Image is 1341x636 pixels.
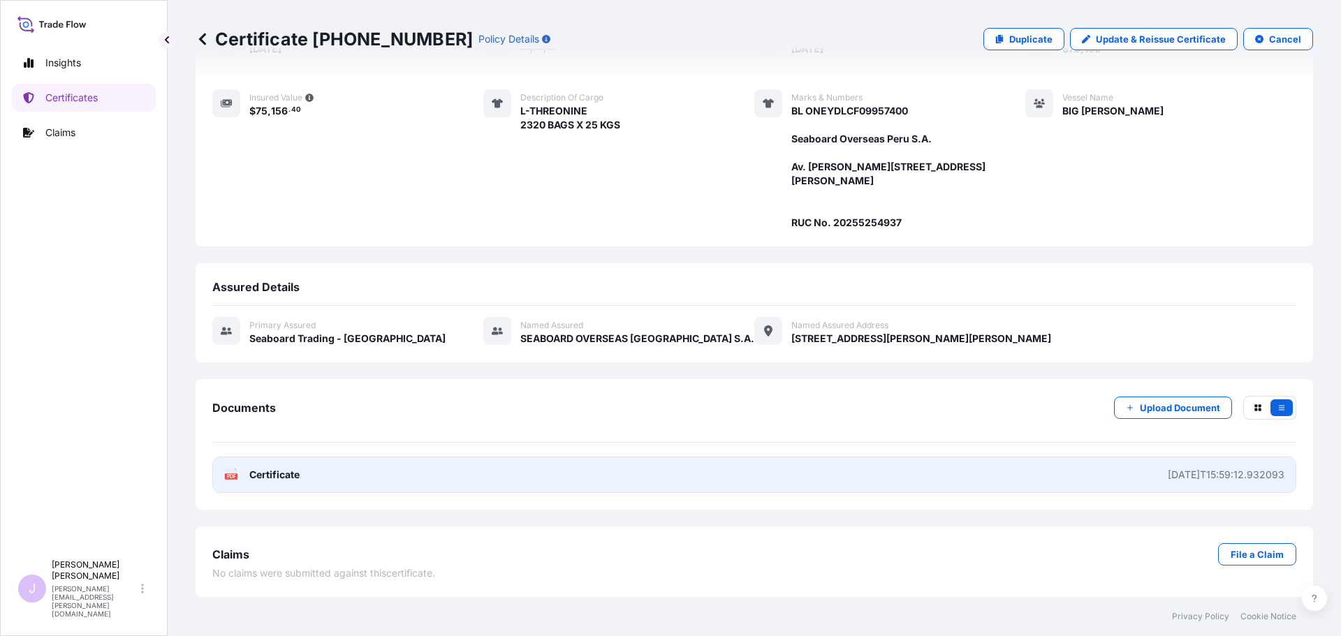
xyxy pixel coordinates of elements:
[520,332,754,346] span: SEABOARD OVERSEAS [GEOGRAPHIC_DATA] S.A.
[249,332,446,346] span: Seaboard Trading - [GEOGRAPHIC_DATA]
[1140,401,1220,415] p: Upload Document
[212,280,300,294] span: Assured Details
[1168,468,1284,482] div: [DATE]T15:59:12.932093
[29,582,36,596] span: J
[212,457,1296,493] a: PDFCertificate[DATE]T15:59:12.932093
[268,106,271,116] span: ,
[52,584,138,618] p: [PERSON_NAME][EMAIL_ADDRESS][PERSON_NAME][DOMAIN_NAME]
[256,106,268,116] span: 75
[1240,611,1296,622] a: Cookie Notice
[983,28,1064,50] a: Duplicate
[791,104,1025,230] span: BL ONEYDLCF09957400 Seaboard Overseas Peru S.A. Av. [PERSON_NAME][STREET_ADDRESS][PERSON_NAME] RU...
[291,108,301,112] span: 40
[12,49,156,77] a: Insights
[45,56,81,70] p: Insights
[196,28,473,50] p: Certificate [PHONE_NUMBER]
[791,320,888,331] span: Named Assured Address
[1243,28,1313,50] button: Cancel
[45,91,98,105] p: Certificates
[1269,32,1301,46] p: Cancel
[227,474,236,479] text: PDF
[288,108,291,112] span: .
[52,559,138,582] p: [PERSON_NAME] [PERSON_NAME]
[1231,547,1284,561] p: File a Claim
[1009,32,1053,46] p: Duplicate
[249,92,302,103] span: Insured Value
[520,104,620,132] span: L-THREONINE 2320 BAGS X 25 KGS
[791,332,1051,346] span: [STREET_ADDRESS][PERSON_NAME][PERSON_NAME]
[212,547,249,561] span: Claims
[212,401,276,415] span: Documents
[1070,28,1238,50] a: Update & Reissue Certificate
[12,84,156,112] a: Certificates
[45,126,75,140] p: Claims
[1218,543,1296,565] a: File a Claim
[520,320,583,331] span: Named Assured
[249,320,316,331] span: Primary assured
[12,119,156,147] a: Claims
[1114,397,1232,419] button: Upload Document
[212,566,435,580] span: No claims were submitted against this certificate .
[791,92,863,103] span: Marks & Numbers
[520,92,603,103] span: Description of cargo
[1062,92,1113,103] span: Vessel Name
[478,32,539,46] p: Policy Details
[1096,32,1226,46] p: Update & Reissue Certificate
[249,468,300,482] span: Certificate
[271,106,288,116] span: 156
[1172,611,1229,622] a: Privacy Policy
[249,106,256,116] span: $
[1062,104,1164,118] span: BIG [PERSON_NAME]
